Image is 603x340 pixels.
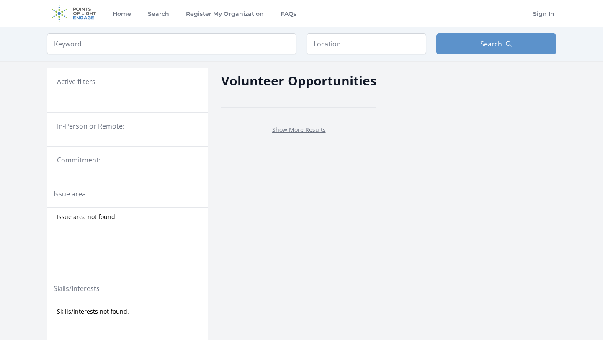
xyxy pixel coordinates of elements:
input: Keyword [47,33,296,54]
legend: Commitment: [57,155,198,165]
input: Location [307,33,426,54]
h3: Active filters [57,77,95,87]
button: Search [436,33,556,54]
legend: In-Person or Remote: [57,121,198,131]
span: Skills/Interests not found. [57,307,129,316]
h2: Volunteer Opportunities [221,71,376,90]
legend: Skills/Interests [54,283,100,294]
a: Show More Results [272,126,326,134]
span: Issue area not found. [57,213,117,221]
span: Search [480,39,502,49]
legend: Issue area [54,189,86,199]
